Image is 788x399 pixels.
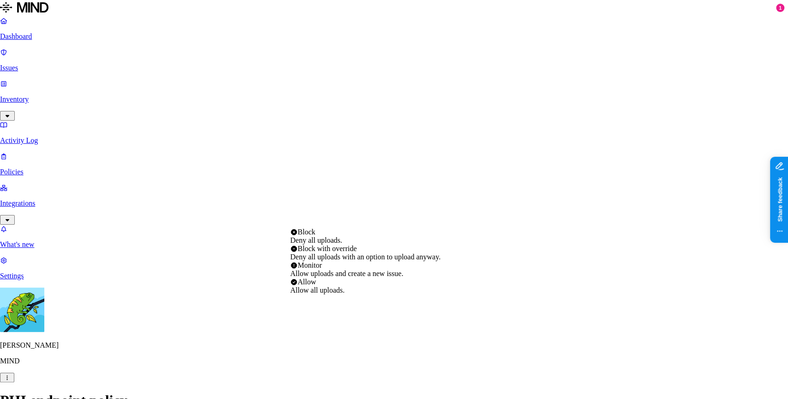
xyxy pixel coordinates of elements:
[298,261,322,269] span: Monitor
[290,270,403,277] span: Allow uploads and create a new issue.
[298,278,316,286] span: Allow
[290,253,441,261] span: Deny all uploads with an option to upload anyway.
[290,236,342,244] span: Deny all uploads.
[290,286,345,294] span: Allow all uploads.
[298,228,315,236] span: Block
[298,245,357,252] span: Block with override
